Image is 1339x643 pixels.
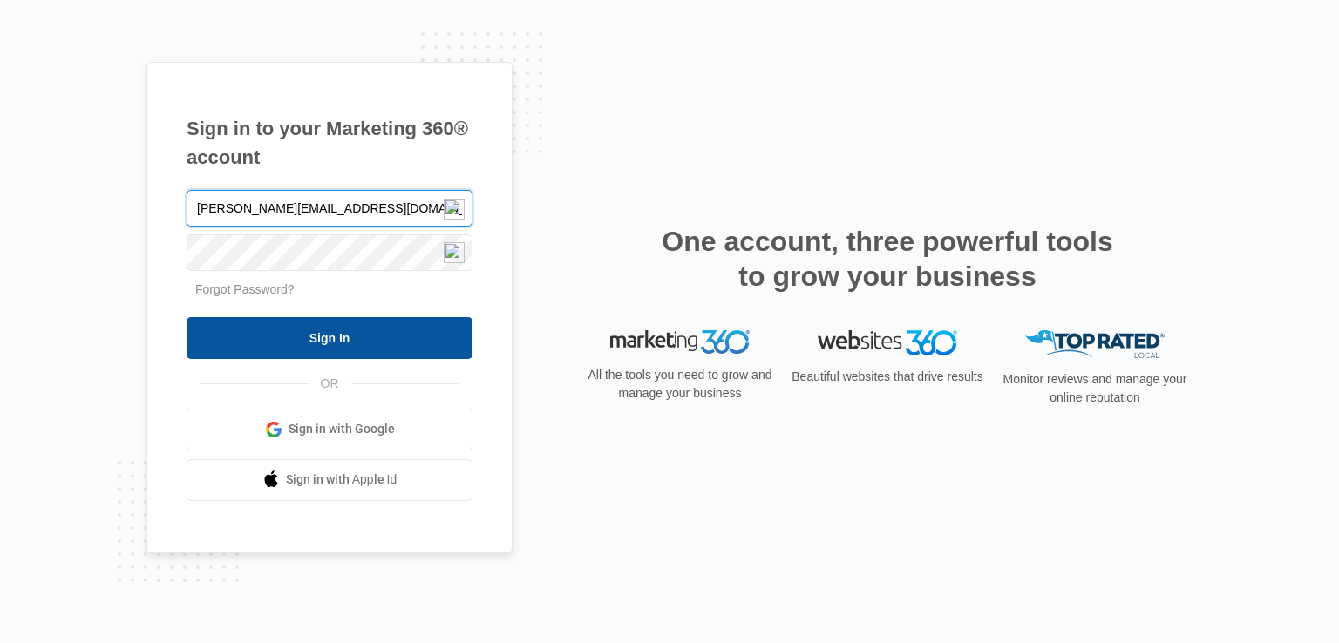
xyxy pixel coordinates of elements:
[610,330,750,355] img: Marketing 360
[444,242,465,263] img: npw-badge-icon-locked.svg
[818,330,957,355] img: Websites 360
[656,224,1118,294] h2: One account, three powerful tools to grow your business
[187,409,472,450] a: Sign in with Google
[286,470,398,489] span: Sign in with Apple Id
[195,282,295,296] a: Forgot Password?
[790,368,985,386] p: Beautiful websites that drive results
[187,317,472,359] input: Sign In
[289,420,395,438] span: Sign in with Google
[582,366,778,403] p: All the tools you need to grow and manage your business
[187,459,472,501] a: Sign in with Apple Id
[187,114,472,172] h1: Sign in to your Marketing 360® account
[1025,330,1165,359] img: Top Rated Local
[187,190,472,227] input: Email
[997,370,1193,407] p: Monitor reviews and manage your online reputation
[444,199,465,220] img: npw-badge-icon-locked.svg
[309,375,351,393] span: OR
